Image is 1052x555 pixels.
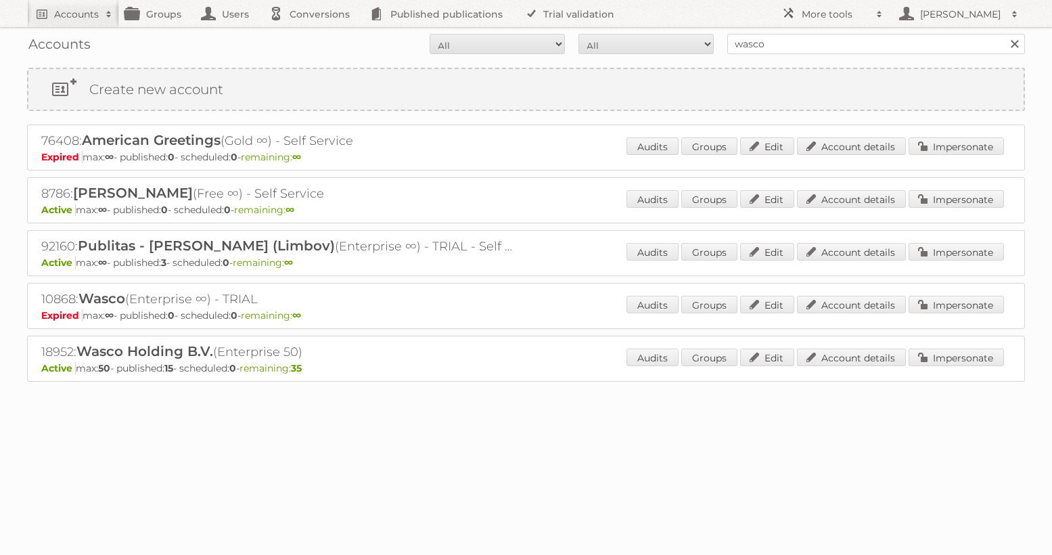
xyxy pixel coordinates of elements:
strong: ∞ [292,151,301,163]
a: Impersonate [909,243,1004,261]
strong: 0 [223,257,229,269]
p: max: - published: - scheduled: - [41,362,1011,374]
span: Wasco Holding B.V. [76,343,213,359]
strong: ∞ [284,257,293,269]
span: remaining: [241,151,301,163]
a: Groups [681,190,737,208]
h2: [PERSON_NAME] [917,7,1005,21]
a: Account details [797,349,906,366]
span: [PERSON_NAME] [73,185,193,201]
span: remaining: [241,309,301,321]
a: Edit [740,190,794,208]
a: Impersonate [909,349,1004,366]
a: Edit [740,243,794,261]
p: max: - published: - scheduled: - [41,257,1011,269]
h2: 76408: (Gold ∞) - Self Service [41,132,515,150]
strong: 35 [291,362,302,374]
a: Account details [797,296,906,313]
a: Audits [626,243,679,261]
a: Create new account [28,69,1024,110]
a: Audits [626,296,679,313]
strong: ∞ [98,204,107,216]
span: Wasco [78,290,125,307]
p: max: - published: - scheduled: - [41,151,1011,163]
span: American Greetings [82,132,221,148]
strong: 0 [231,151,237,163]
a: Account details [797,137,906,155]
span: remaining: [239,362,302,374]
a: Impersonate [909,296,1004,313]
strong: 0 [168,309,175,321]
h2: 8786: (Free ∞) - Self Service [41,185,515,202]
a: Impersonate [909,137,1004,155]
a: Edit [740,137,794,155]
span: Active [41,204,76,216]
a: Audits [626,137,679,155]
strong: 0 [168,151,175,163]
a: Edit [740,349,794,366]
strong: 0 [229,362,236,374]
a: Edit [740,296,794,313]
span: Publitas - [PERSON_NAME] (Limbov) [78,238,335,254]
h2: 18952: (Enterprise 50) [41,343,515,361]
strong: 50 [98,362,110,374]
span: Active [41,257,76,269]
a: Groups [681,296,737,313]
strong: ∞ [105,309,114,321]
a: Groups [681,349,737,366]
strong: ∞ [105,151,114,163]
span: Active [41,362,76,374]
h2: 10868: (Enterprise ∞) - TRIAL [41,290,515,308]
a: Account details [797,243,906,261]
strong: 3 [161,257,166,269]
strong: 15 [164,362,173,374]
a: Audits [626,190,679,208]
p: max: - published: - scheduled: - [41,309,1011,321]
h2: More tools [802,7,869,21]
strong: 0 [224,204,231,216]
strong: ∞ [285,204,294,216]
h2: 92160: (Enterprise ∞) - TRIAL - Self Service [41,238,515,255]
a: Groups [681,243,737,261]
h2: Accounts [54,7,99,21]
span: remaining: [234,204,294,216]
strong: 0 [231,309,237,321]
a: Account details [797,190,906,208]
strong: ∞ [292,309,301,321]
p: max: - published: - scheduled: - [41,204,1011,216]
span: Expired [41,309,83,321]
span: remaining: [233,257,293,269]
a: Audits [626,349,679,366]
span: Expired [41,151,83,163]
a: Groups [681,137,737,155]
strong: 0 [161,204,168,216]
strong: ∞ [98,257,107,269]
a: Impersonate [909,190,1004,208]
